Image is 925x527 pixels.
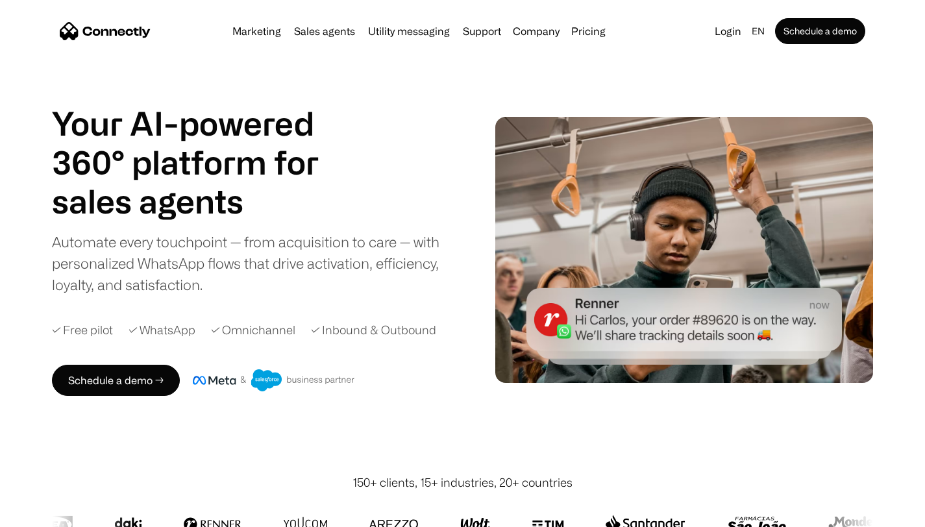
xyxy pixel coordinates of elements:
a: Login [709,22,746,40]
div: Company [513,22,560,40]
div: carousel [52,182,351,221]
a: Marketing [227,26,286,36]
div: 1 of 4 [52,182,351,221]
a: Utility messaging [363,26,455,36]
aside: Language selected: English [13,503,78,522]
a: home [60,21,151,41]
div: Company [509,22,563,40]
a: Schedule a demo → [52,365,180,396]
h1: sales agents [52,182,351,221]
ul: Language list [26,504,78,522]
div: en [752,22,765,40]
a: Pricing [566,26,611,36]
div: en [746,22,772,40]
div: ✓ WhatsApp [129,321,195,339]
div: ✓ Omnichannel [211,321,295,339]
img: Meta and Salesforce business partner badge. [193,369,355,391]
div: ✓ Inbound & Outbound [311,321,436,339]
a: Schedule a demo [775,18,865,44]
div: ✓ Free pilot [52,321,113,339]
div: 150+ clients, 15+ industries, 20+ countries [352,474,573,491]
a: Support [458,26,506,36]
h1: Your AI-powered 360° platform for [52,104,351,182]
a: Sales agents [289,26,360,36]
div: Automate every touchpoint — from acquisition to care — with personalized WhatsApp flows that driv... [52,231,458,295]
